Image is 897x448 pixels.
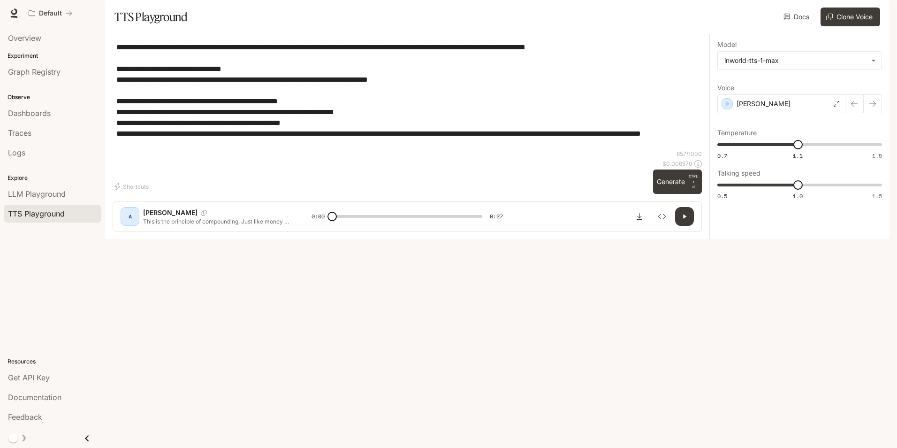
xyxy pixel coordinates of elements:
p: This is the principle of compounding. Just like money in a savings account, your small, daily eff... [143,217,289,225]
span: 1.5 [872,152,882,160]
h1: TTS Playground [114,8,187,26]
p: Model [717,41,737,48]
p: Voice [717,85,734,91]
span: 0.5 [717,192,727,200]
span: 1.0 [793,192,803,200]
span: 1.1 [793,152,803,160]
p: ⏎ [689,173,698,190]
button: Copy Voice ID [198,210,211,216]
span: 0.7 [717,152,727,160]
span: 0:00 [312,212,325,221]
span: 1.5 [872,192,882,200]
button: Inspect [653,207,671,226]
p: Temperature [717,130,757,136]
div: inworld-tts-1-max [724,56,867,65]
p: [PERSON_NAME] [737,99,791,108]
a: Docs [782,8,813,26]
span: 0:27 [490,212,503,221]
p: [PERSON_NAME] [143,208,198,217]
button: Download audio [630,207,649,226]
p: Talking speed [717,170,760,177]
button: All workspaces [24,4,76,23]
button: Clone Voice [821,8,880,26]
button: Shortcuts [113,179,152,194]
p: Default [39,9,62,17]
div: A [122,209,137,224]
div: inworld-tts-1-max [718,52,882,70]
button: GenerateCTRL +⏎ [653,170,702,194]
p: CTRL + [689,173,698,185]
